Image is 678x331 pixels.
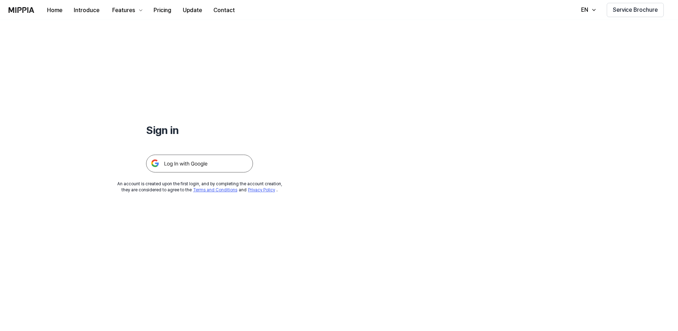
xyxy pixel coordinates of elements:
[177,3,208,17] button: Update
[580,6,590,14] div: EN
[193,187,237,192] a: Terms and Conditions
[111,6,136,15] div: Features
[105,3,148,17] button: Features
[208,3,240,17] button: Contact
[117,181,282,193] div: An account is created upon the first login, and by completing the account creation, they are cons...
[248,187,275,192] a: Privacy Policy
[148,3,177,17] button: Pricing
[68,3,105,17] button: Introduce
[177,0,208,20] a: Update
[41,3,68,17] button: Home
[146,123,253,138] h1: Sign in
[146,155,253,172] img: 구글 로그인 버튼
[607,3,664,17] button: Service Brochure
[574,3,601,17] button: EN
[9,7,34,13] img: logo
